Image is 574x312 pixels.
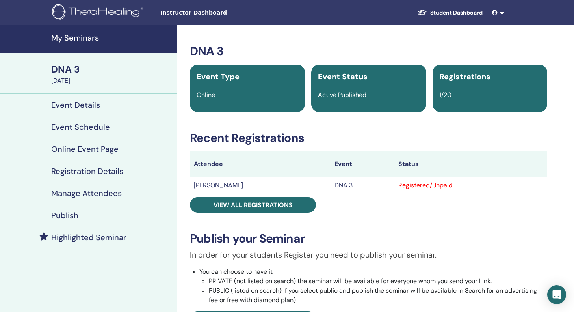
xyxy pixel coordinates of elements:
th: Status [394,151,548,177]
h4: Registration Details [51,166,123,176]
h4: Manage Attendees [51,189,122,198]
span: View all registrations [214,201,293,209]
span: Instructor Dashboard [160,9,279,17]
h4: Online Event Page [51,144,119,154]
div: Registered/Unpaid [398,181,544,190]
h4: Highlighted Seminar [51,233,126,242]
h3: Recent Registrations [190,131,547,145]
a: View all registrations [190,197,316,213]
span: Active Published [318,91,366,99]
span: Online [197,91,215,99]
div: DNA 3 [51,63,173,76]
a: DNA 3[DATE] [46,63,177,86]
span: 1/20 [439,91,451,99]
img: graduation-cap-white.svg [418,9,427,16]
p: In order for your students Register you need to publish your seminar. [190,249,547,261]
th: Attendee [190,151,331,177]
h3: Publish your Seminar [190,232,547,246]
h4: Publish [51,211,78,220]
span: Registrations [439,71,490,82]
li: PUBLIC (listed on search) If you select public and publish the seminar will be available in Searc... [209,286,547,305]
div: [DATE] [51,76,173,86]
li: You can choose to have it [199,267,547,305]
div: Open Intercom Messenger [547,285,566,304]
h4: My Seminars [51,33,173,43]
th: Event [331,151,394,177]
h4: Event Details [51,100,100,110]
td: [PERSON_NAME] [190,177,331,194]
li: PRIVATE (not listed on search) the seminar will be available for everyone whom you send your Link. [209,277,547,286]
img: logo.png [52,4,146,22]
h4: Event Schedule [51,122,110,132]
a: Student Dashboard [411,6,489,20]
span: Event Type [197,71,240,82]
td: DNA 3 [331,177,394,194]
span: Event Status [318,71,368,82]
h3: DNA 3 [190,44,547,58]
